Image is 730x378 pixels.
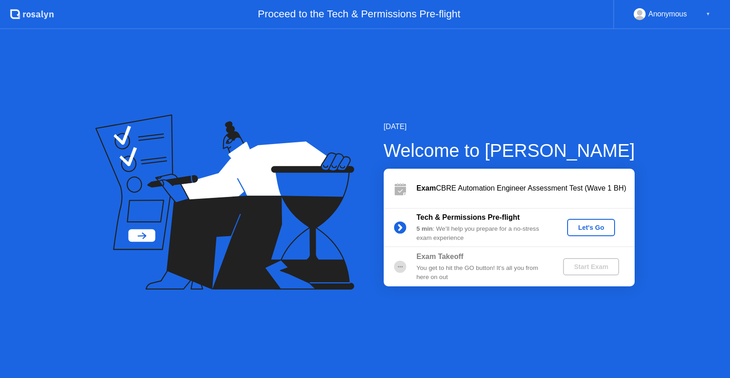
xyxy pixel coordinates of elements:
div: CBRE Automation Engineer Assessment Test (Wave 1 BH) [417,183,635,194]
b: Exam Takeoff [417,253,464,260]
div: [DATE] [384,121,635,132]
button: Let's Go [567,219,615,236]
div: Start Exam [567,263,615,270]
div: : We’ll help you prepare for a no-stress exam experience [417,224,548,243]
div: Anonymous [648,8,687,20]
b: 5 min [417,225,433,232]
div: You get to hit the GO button! It’s all you from here on out [417,264,548,282]
b: Exam [417,184,436,192]
button: Start Exam [563,258,619,275]
div: Let's Go [571,224,611,231]
div: ▼ [706,8,710,20]
b: Tech & Permissions Pre-flight [417,213,520,221]
div: Welcome to [PERSON_NAME] [384,137,635,164]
